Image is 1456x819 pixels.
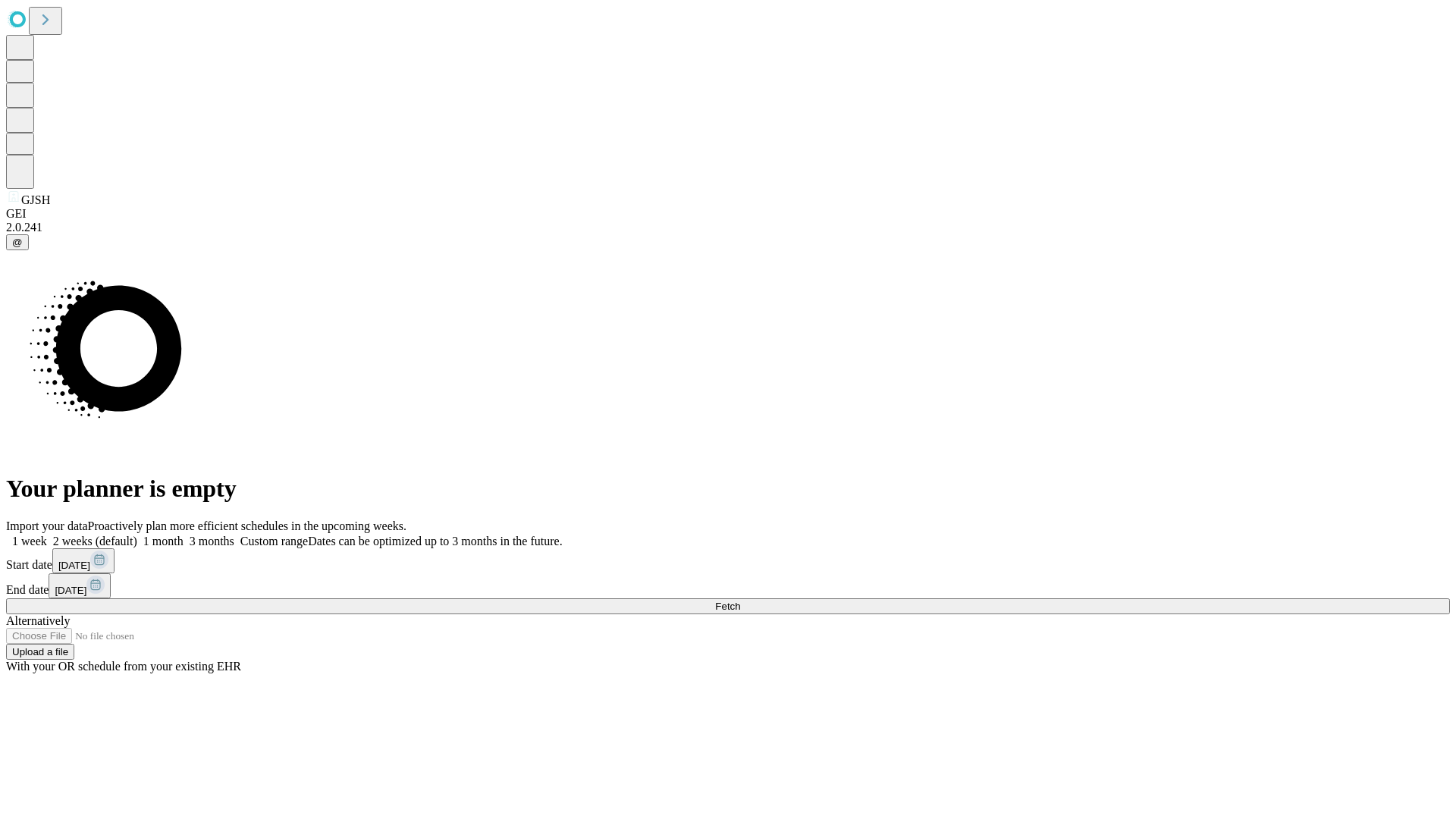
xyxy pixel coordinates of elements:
span: Proactively plan more efficient schedules in the upcoming weeks. [88,519,406,532]
span: 2 weeks (default) [53,535,137,548]
div: 2.0.241 [6,221,1450,234]
button: Upload a file [6,644,74,660]
span: Dates can be optimized up to 3 months in the future. [308,535,562,548]
span: Alternatively [6,614,70,627]
h1: Your planner is empty [6,475,1450,503]
span: 1 month [143,535,184,548]
span: 3 months [190,535,234,548]
span: Import your data [6,519,88,532]
div: End date [6,573,1450,598]
span: [DATE] [58,560,90,571]
span: With your OR schedule from your existing EHR [6,660,241,673]
button: @ [6,234,29,250]
button: [DATE] [49,573,111,598]
div: Start date [6,548,1450,573]
span: [DATE] [55,585,86,596]
button: Fetch [6,598,1450,614]
span: Custom range [240,535,308,548]
span: GJSH [21,193,50,206]
button: [DATE] [52,548,115,573]
span: Fetch [715,601,740,612]
div: GEI [6,207,1450,221]
span: 1 week [12,535,47,548]
span: @ [12,237,23,248]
